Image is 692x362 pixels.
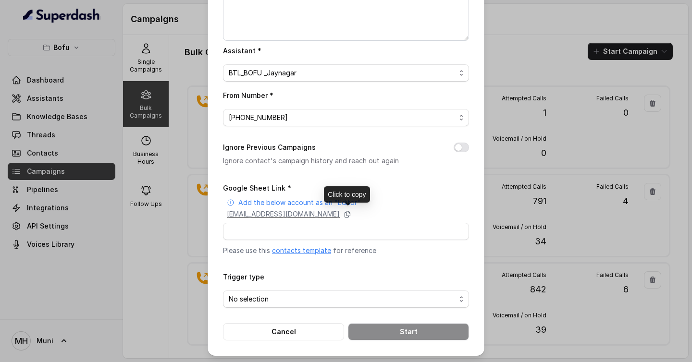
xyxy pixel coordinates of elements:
label: Google Sheet Link * [223,184,291,192]
p: Ignore contact's campaign history and reach out again [223,155,438,167]
label: Assistant * [223,47,261,55]
button: [PHONE_NUMBER] [223,109,469,126]
label: Trigger type [223,273,264,281]
span: No selection [229,293,456,305]
button: No selection [223,290,469,308]
p: [EMAIL_ADDRESS][DOMAIN_NAME] [227,209,340,219]
label: Ignore Previous Campaigns [223,142,316,153]
span: BTL_BOFU _Jaynagar [229,67,456,79]
p: Add the below account as an "Editor" [238,198,360,207]
p: Please use this for reference [223,246,469,255]
div: Click to copy [324,186,370,203]
a: contacts template [272,246,331,254]
span: [PHONE_NUMBER] [229,112,456,123]
label: From Number * [223,91,273,99]
button: Cancel [223,323,344,340]
button: BTL_BOFU _Jaynagar [223,64,469,82]
button: Start [348,323,469,340]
